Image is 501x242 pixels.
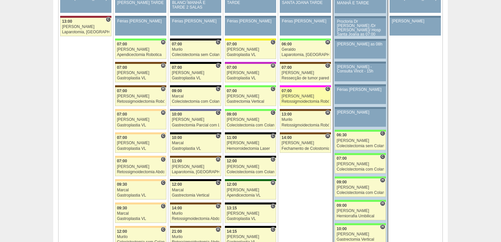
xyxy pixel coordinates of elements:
span: Consultório [161,203,166,209]
div: Key: Aviso [335,84,386,86]
span: Consultório [216,40,221,45]
div: Key: Bartira [115,109,166,111]
div: Key: Blanc [225,226,276,228]
span: 13:15 [227,206,237,210]
span: Consultório [325,63,330,68]
div: Key: Aviso [225,16,276,18]
div: [PERSON_NAME] [227,118,274,122]
div: Herniorrafia Umbilical [337,214,384,218]
div: Key: Brasil [335,200,386,202]
div: [PERSON_NAME] [337,139,384,143]
a: H 11:00 [PERSON_NAME] Laparotomia, [GEOGRAPHIC_DATA], Drenagem, Bridas VL [170,158,221,176]
div: Marcal [172,188,220,192]
span: 09:00 [227,112,237,117]
a: Férias [PERSON_NAME] [170,18,221,36]
span: Consultório [216,86,221,92]
span: Hospital [271,180,275,185]
div: Key: Aviso [170,16,221,18]
div: Férias [PERSON_NAME] [337,88,384,92]
div: Murilo [172,211,220,216]
div: Key: Aviso [280,16,331,18]
span: Hospital [271,63,275,68]
span: 12:00 [227,182,237,187]
div: [PERSON_NAME] [227,71,274,75]
div: [PERSON_NAME] [392,19,439,23]
div: Laparotomia, [GEOGRAPHIC_DATA], Drenagem, Bridas VL [282,53,329,57]
div: Key: Bartira [115,179,166,181]
div: Marcal [172,141,220,145]
div: Murilo [172,235,220,239]
a: H 13:00 Murilo Retossigmoidectomia Robótica [280,111,331,129]
div: Key: Santa Joana [170,226,221,228]
a: Férias [PERSON_NAME] [280,18,331,36]
a: C 12:00 Marcal Gastrectomia Vertical [170,181,221,200]
span: 06:30 [337,133,347,137]
span: Consultório [271,86,275,92]
div: Ressecção de tumor parede abdominal pélvica [282,76,329,80]
div: Laparotomia, [GEOGRAPHIC_DATA], Drenagem, Bridas VL [62,30,110,34]
span: Hospital [161,40,166,45]
div: Retossigmoidectomia Robótica [117,99,165,104]
div: Key: Blanc [225,132,276,134]
span: Consultório [216,203,221,209]
div: Key: Blanc [170,85,221,87]
a: C 07:00 [PERSON_NAME] Ressecção de tumor parede abdominal pélvica [280,64,331,82]
span: Consultório [271,227,275,232]
a: C 09:30 Marcal Gastroplastia VL [115,204,166,223]
a: [PERSON_NAME] as 08h [335,41,386,59]
div: Key: Santa Rita [225,39,276,40]
div: Key: Santa Joana [280,132,331,134]
div: Gastroplastia VL [172,147,220,151]
a: [PERSON_NAME] [390,18,441,36]
div: Apendicectomia Robotica [117,53,165,57]
div: Key: Aviso [335,16,386,18]
a: H 09:00 [PERSON_NAME] Herniorrafia Umbilical [335,202,386,220]
div: Key: Aviso [335,39,386,41]
a: C 13:15 [PERSON_NAME] Gastroplastia VL [225,204,276,223]
div: Laparotomia, [GEOGRAPHIC_DATA], Drenagem, Bridas VL [172,170,220,174]
div: Key: Brasil [225,85,276,87]
span: 14:15 [227,229,237,234]
div: [PERSON_NAME] [282,94,329,98]
div: Key: Brasil [225,109,276,111]
a: C 10:00 Marcal Gastroplastia VL [170,134,221,153]
div: Key: Brasil [115,39,166,40]
div: Gastrectomia Vertical [337,237,384,242]
span: Consultório [161,227,166,232]
div: Key: Santa Joana [280,62,331,64]
div: Key: Bartira [115,202,166,204]
a: C 12:00 [PERSON_NAME] Colecistectomia com Colangiografia VL [225,158,276,176]
div: Key: Blanc [170,179,221,181]
div: Key: Brasil [335,176,386,178]
div: Geraldo [282,47,329,52]
div: Colecistectomia sem Colangiografia VL [172,53,220,57]
span: Consultório [161,157,166,162]
span: 10:00 [172,112,182,117]
div: Colecistectomia com Colangiografia VL [227,170,274,174]
span: 12:00 [172,182,182,187]
div: Key: Aviso [335,62,386,64]
span: Hospital [161,86,166,92]
div: [PERSON_NAME] [227,141,274,145]
a: Proctoria Dr [PERSON_NAME] /Dr [PERSON_NAME]/ Hosp Santa Joana as 07:00 [335,18,386,36]
div: [PERSON_NAME] [117,165,165,169]
span: 07:00 [117,159,127,163]
span: 12:00 [117,229,127,234]
div: Gastroplastia VL [227,53,274,57]
a: H 06:00 Geraldo Laparotomia, [GEOGRAPHIC_DATA], Drenagem, Bridas VL [280,40,331,59]
div: Retossigmoidectomia Robótica [282,123,329,127]
span: 07:00 [227,89,237,93]
a: H 14:00 [PERSON_NAME] Fechamento de Colostomia ou Enterostomia [280,134,331,153]
span: 13:00 [62,19,72,24]
div: [PERSON_NAME] [172,165,220,169]
div: [PERSON_NAME] [282,71,329,75]
a: [PERSON_NAME] - Consulta Vincit - 15h [335,64,386,81]
div: Key: Bartira [115,226,166,228]
span: Consultório [216,110,221,115]
div: Hemorroidectomia Laser [227,147,274,151]
div: Gastroplastia VL [117,123,165,127]
div: Gastroplastia VL [117,76,165,80]
span: 07:00 [117,112,127,117]
div: [PERSON_NAME] [117,141,165,145]
span: Consultório [216,63,221,68]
